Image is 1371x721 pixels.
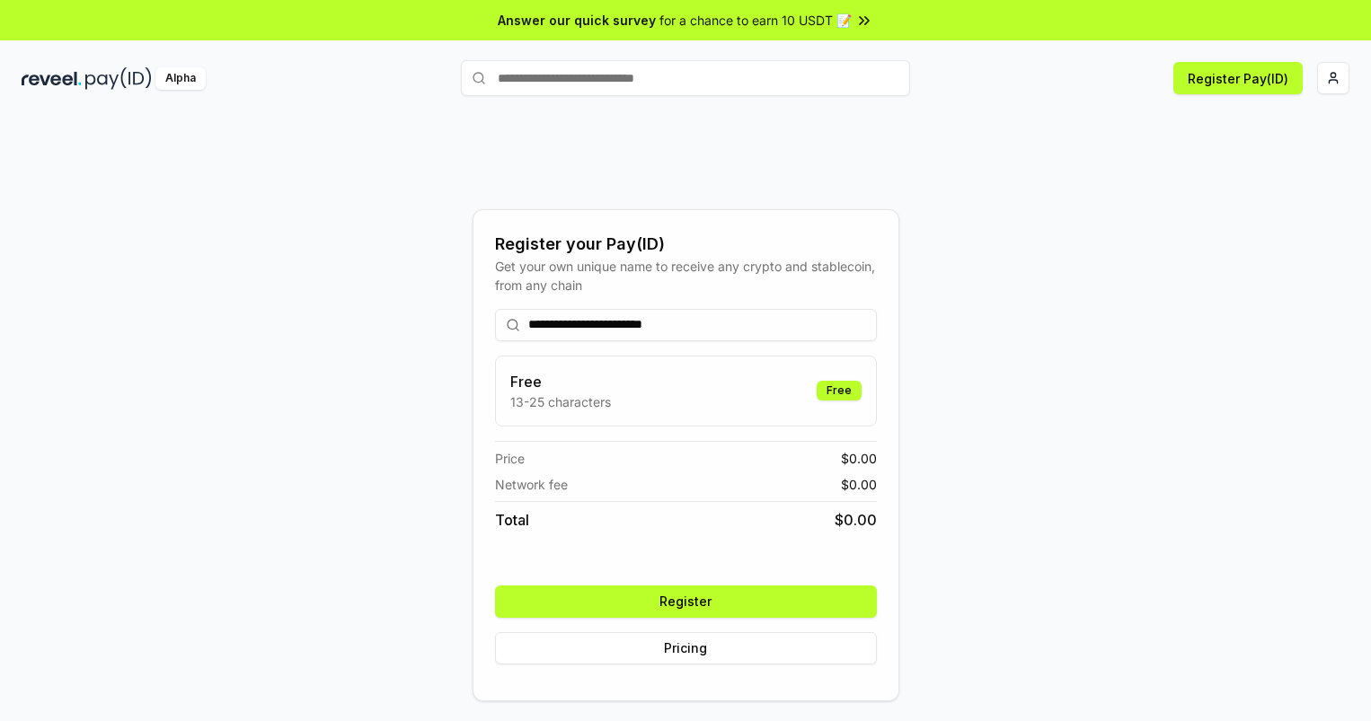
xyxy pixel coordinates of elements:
[498,11,656,30] span: Answer our quick survey
[495,449,525,468] span: Price
[510,392,611,411] p: 13-25 characters
[495,257,877,295] div: Get your own unique name to receive any crypto and stablecoin, from any chain
[817,381,862,400] div: Free
[495,475,568,494] span: Network fee
[22,67,82,90] img: reveel_dark
[495,585,877,618] button: Register
[495,632,877,664] button: Pricing
[841,449,877,468] span: $ 0.00
[510,371,611,392] h3: Free
[1173,62,1303,94] button: Register Pay(ID)
[495,509,529,531] span: Total
[495,232,877,257] div: Register your Pay(ID)
[85,67,152,90] img: pay_id
[659,11,852,30] span: for a chance to earn 10 USDT 📝
[841,475,877,494] span: $ 0.00
[155,67,206,90] div: Alpha
[835,509,877,531] span: $ 0.00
